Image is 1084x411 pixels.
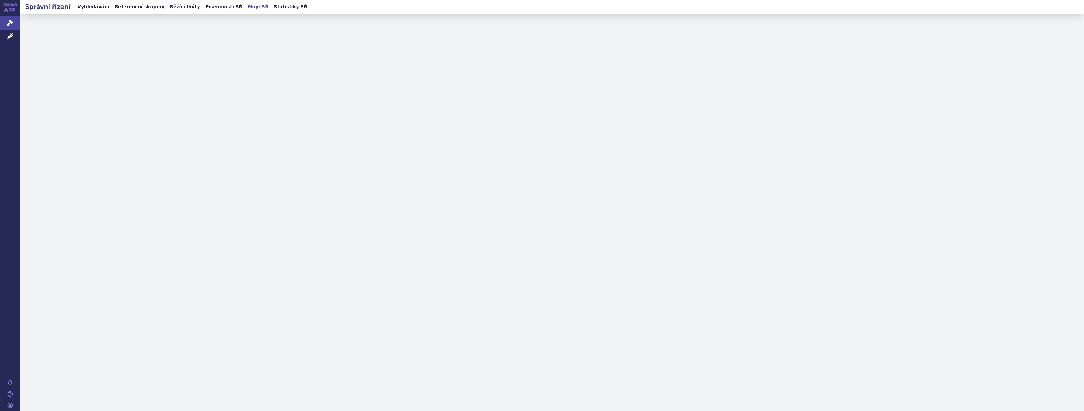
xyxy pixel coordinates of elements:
[168,3,202,11] a: Běžící lhůty
[272,3,309,11] a: Statistiky SŘ
[76,3,111,11] a: Vyhledávání
[246,3,270,11] a: Moje SŘ
[113,3,166,11] a: Referenční skupiny
[20,2,76,11] h2: Správní řízení
[204,3,244,11] a: Písemnosti SŘ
